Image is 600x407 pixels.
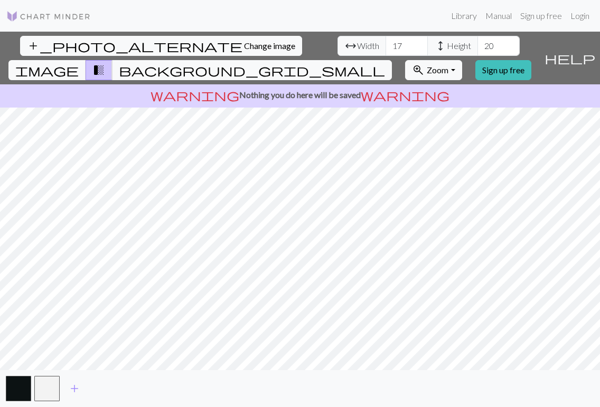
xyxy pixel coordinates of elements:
span: Change image [244,41,295,51]
span: warning [361,88,449,102]
button: Zoom [405,60,462,80]
button: Change image [20,36,302,56]
a: Manual [481,5,516,26]
a: Library [447,5,481,26]
span: Width [357,40,379,52]
span: add_photo_alternate [27,38,242,53]
span: height [434,38,447,53]
a: Sign up free [516,5,566,26]
span: image [15,63,79,77]
button: Help [540,32,600,84]
a: Sign up free [475,60,531,80]
a: Login [566,5,594,26]
span: add [68,381,81,396]
span: warning [151,88,239,102]
span: zoom_in [412,63,425,77]
span: transition_fade [92,63,105,77]
span: arrow_range [344,38,357,53]
span: help [545,51,595,65]
img: Logo [6,10,91,23]
span: background_grid_small [119,63,385,77]
p: Nothing you do here will be saved [4,89,596,101]
button: Add color [61,379,88,399]
span: Zoom [427,65,448,75]
span: Height [447,40,471,52]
